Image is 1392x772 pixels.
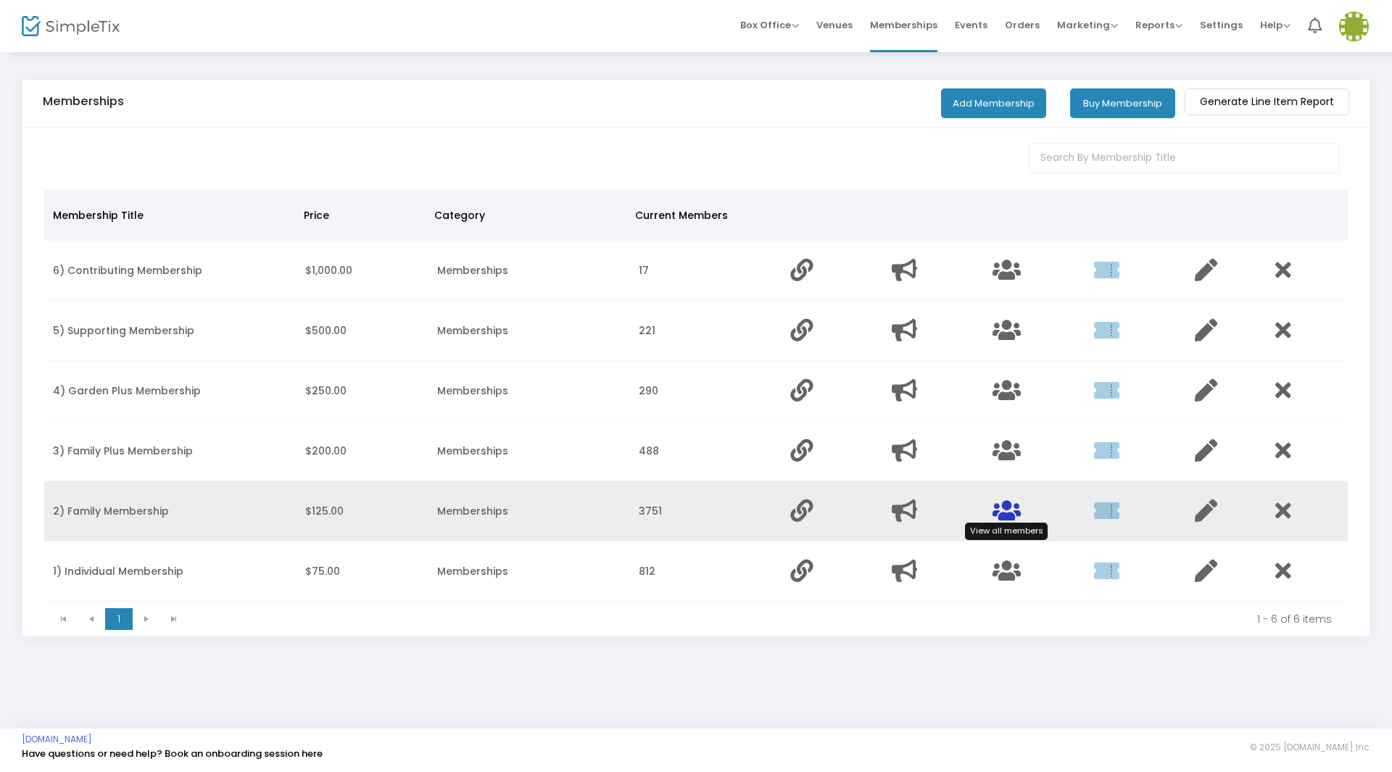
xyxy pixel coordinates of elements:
[630,421,782,481] td: 488
[297,421,428,481] td: $200.00
[870,7,937,43] span: Memberships
[1135,18,1182,32] span: Reports
[1070,88,1175,118] button: Buy Membership
[44,301,297,361] td: 5) Supporting Membership
[297,361,428,421] td: $250.00
[428,421,631,481] td: Memberships
[1029,144,1341,173] input: Search By Membership Title
[1057,18,1118,32] span: Marketing
[297,301,428,361] td: $500.00
[44,190,1348,602] div: Data table
[44,190,295,241] th: Membership Title
[428,241,631,301] td: Memberships
[626,190,777,241] th: Current Members
[43,94,124,109] h5: Memberships
[44,361,297,421] td: 4) Garden Plus Membership
[630,301,782,361] td: 221
[428,541,631,602] td: Memberships
[44,421,297,481] td: 3) Family Plus Membership
[965,523,1048,540] div: View all members
[941,88,1046,118] button: Add Membership
[1260,18,1290,32] span: Help
[630,361,782,421] td: 290
[198,612,1332,626] kendo-pager-info: 1 - 6 of 6 items
[428,481,631,541] td: Memberships
[630,241,782,301] td: 17
[1005,7,1040,43] span: Orders
[297,481,428,541] td: $125.00
[740,18,799,32] span: Box Office
[630,481,782,541] td: 3751
[44,541,297,602] td: 1) Individual Membership
[105,608,133,630] span: Page 1
[428,301,631,361] td: Memberships
[1185,88,1349,115] m-button: Generate Line Item Report
[816,7,853,43] span: Venues
[955,7,987,43] span: Events
[297,241,428,301] td: $1,000.00
[22,734,92,745] a: [DOMAIN_NAME]
[295,190,426,241] th: Price
[1250,742,1370,753] span: © 2025 [DOMAIN_NAME] Inc.
[428,361,631,421] td: Memberships
[44,241,297,301] td: 6) Contributing Membership
[44,481,297,541] td: 2) Family Membership
[426,190,626,241] th: Category
[1200,7,1243,43] span: Settings
[22,747,323,760] a: Have questions or need help? Book an onboarding session here
[630,541,782,602] td: 812
[297,541,428,602] td: $75.00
